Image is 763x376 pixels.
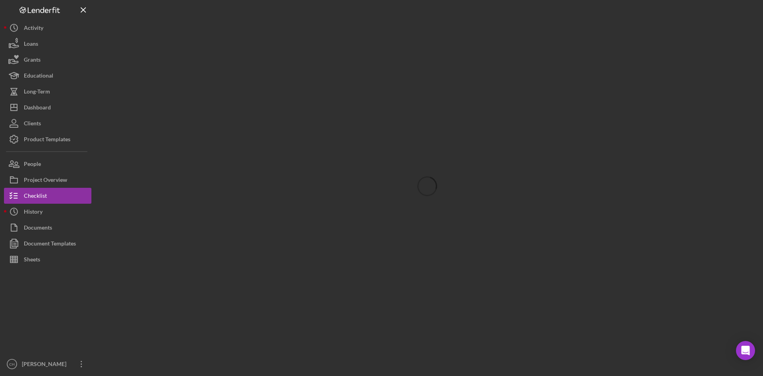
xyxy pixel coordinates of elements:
button: Checklist [4,188,91,204]
button: Educational [4,68,91,84]
div: People [24,156,41,174]
div: Activity [24,20,43,38]
button: Product Templates [4,131,91,147]
button: Sheets [4,251,91,267]
div: Documents [24,220,52,238]
button: Documents [4,220,91,236]
div: Project Overview [24,172,67,190]
div: Open Intercom Messenger [736,341,755,360]
button: People [4,156,91,172]
button: Dashboard [4,99,91,115]
button: Clients [4,115,91,131]
button: CH[PERSON_NAME] [4,356,91,372]
div: Checklist [24,188,47,206]
div: Educational [24,68,53,86]
button: Long-Term [4,84,91,99]
div: Grants [24,52,41,70]
div: Dashboard [24,99,51,117]
div: Long-Term [24,84,50,101]
button: Loans [4,36,91,52]
button: Project Overview [4,172,91,188]
button: History [4,204,91,220]
button: Document Templates [4,236,91,251]
div: Product Templates [24,131,70,149]
button: Activity [4,20,91,36]
div: Loans [24,36,38,54]
div: [PERSON_NAME] [20,356,72,374]
text: CH [9,362,15,366]
div: History [24,204,43,222]
button: Grants [4,52,91,68]
div: Clients [24,115,41,133]
div: Document Templates [24,236,76,253]
div: Sheets [24,251,40,269]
